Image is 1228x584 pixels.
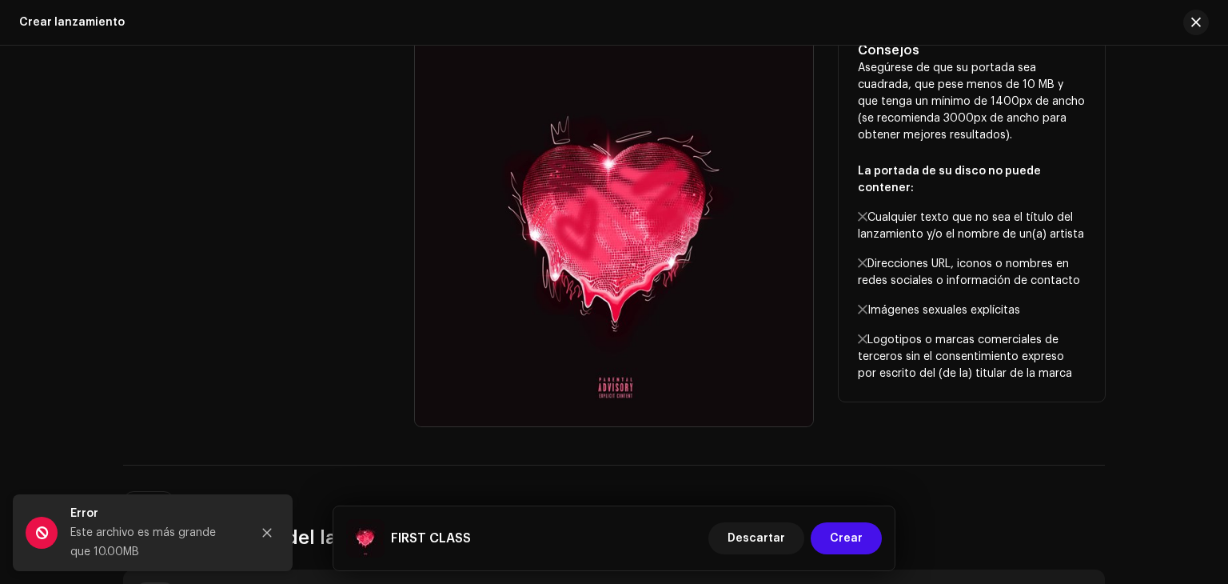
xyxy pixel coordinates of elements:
[858,302,1086,319] p: Imágenes sexuales explícitas
[728,522,785,554] span: Descartar
[391,529,471,548] h5: FIRST CLASS
[858,41,1086,60] h5: Consejos
[708,522,804,554] button: Descartar
[858,210,1086,243] p: Cualquier texto que no sea el título del lanzamiento y/o el nombre de un(a) artista
[251,517,283,549] button: Close
[858,332,1086,382] p: Logotipos o marcas comerciales de terceros sin el consentimiento expreso por escrito del (de la) ...
[830,522,863,554] span: Crear
[858,163,1086,197] p: La portada de su disco no puede contener:
[346,519,385,558] img: 2ddc673e-aa63-4398-9412-fd27217d9b44
[858,256,1086,290] p: Direcciones URL, iconos o nombres en redes sociales o información de contacto
[811,522,882,554] button: Crear
[70,504,238,523] div: Error
[858,60,1086,382] p: Asegúrese de que su portada sea cuadrada, que pese menos de 10 MB y que tenga un mínimo de 1400px...
[70,523,238,562] div: Este archivo es más grande que 10.00MB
